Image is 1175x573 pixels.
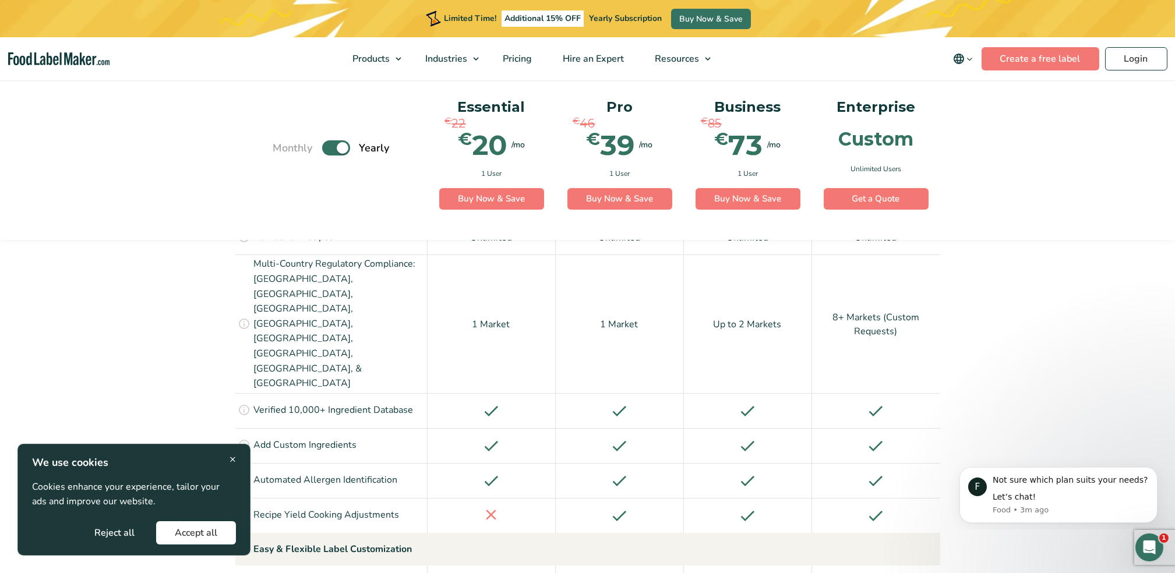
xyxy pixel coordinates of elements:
[609,168,630,178] span: 1 User
[587,130,635,158] div: 39
[556,254,684,392] div: 1 Market
[439,95,544,118] p: Essential
[488,37,545,80] a: Pricing
[587,130,601,147] span: €
[824,188,929,210] a: Get a Quote
[511,139,525,151] span: /mo
[273,140,313,155] span: Monthly
[851,163,901,174] span: Unlimited Users
[410,37,485,80] a: Industries
[254,508,400,523] p: Recipe Yield Cooking Adjustments
[254,257,424,391] p: Multi-Country Regulatory Compliance: [GEOGRAPHIC_DATA], [GEOGRAPHIC_DATA], [GEOGRAPHIC_DATA], [GE...
[640,37,717,80] a: Resources
[671,9,751,29] a: Buy Now & Save
[559,52,625,65] span: Hire an Expert
[701,114,708,128] span: €
[589,13,662,24] span: Yearly Subscription
[439,188,544,210] a: Buy Now & Save
[715,130,729,147] span: €
[824,95,929,118] p: Enterprise
[337,37,407,80] a: Products
[235,533,940,565] div: Easy & Flexible Label Customization
[651,52,700,65] span: Resources
[445,114,452,128] span: €
[567,95,672,118] p: Pro
[1105,47,1167,70] a: Login
[838,129,913,148] div: Custom
[444,13,496,24] span: Limited Time!
[548,37,637,80] a: Hire an Expert
[502,10,584,27] span: Additional 15% OFF
[738,168,758,178] span: 1 User
[573,114,580,128] span: €
[254,403,414,418] p: Verified 10,000+ Ingredient Database
[8,52,110,66] a: Food Label Maker homepage
[32,455,108,469] strong: We use cookies
[1159,533,1169,543] span: 1
[359,140,390,155] span: Yearly
[428,254,556,392] div: 1 Market
[349,52,391,65] span: Products
[1135,533,1163,561] iframe: Intercom live chat
[640,139,653,151] span: /mo
[982,47,1099,70] a: Create a free label
[156,521,236,544] button: Accept all
[452,114,466,132] span: 22
[76,521,153,544] button: Reject all
[696,95,800,118] p: Business
[254,438,357,453] p: Add Custom Ingredients
[715,130,763,158] div: 73
[499,52,533,65] span: Pricing
[567,188,672,210] a: Buy Now & Save
[230,451,236,467] span: ×
[812,254,940,392] div: 8+ Markets (Custom Requests)
[942,456,1175,530] iframe: Intercom notifications message
[708,114,722,132] span: 85
[458,130,507,158] div: 20
[322,140,350,155] label: Toggle
[458,130,472,147] span: €
[32,480,236,510] p: Cookies enhance your experience, tailor your ads and improve our website.
[945,47,982,70] button: Change language
[254,473,398,488] p: Automated Allergen Identification
[481,168,502,178] span: 1 User
[422,52,468,65] span: Industries
[684,254,812,392] div: Up to 2 Markets
[580,114,595,132] span: 46
[768,139,781,151] span: /mo
[696,188,800,210] a: Buy Now & Save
